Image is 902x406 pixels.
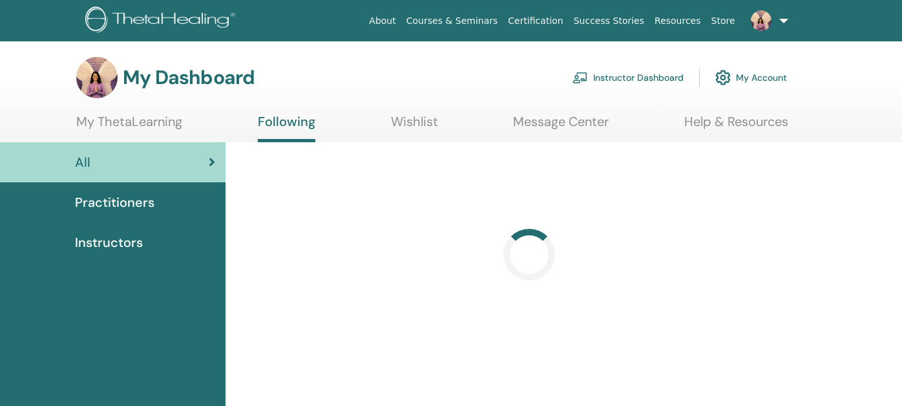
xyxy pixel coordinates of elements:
[706,9,740,33] a: Store
[258,114,315,142] a: Following
[513,114,609,139] a: Message Center
[75,153,90,172] span: All
[75,233,143,252] span: Instructors
[76,114,182,139] a: My ThetaLearning
[649,9,706,33] a: Resources
[572,72,588,83] img: chalkboard-teacher.svg
[85,6,240,36] img: logo.png
[572,63,684,92] a: Instructor Dashboard
[751,10,771,31] img: default.jpg
[684,114,788,139] a: Help & Resources
[76,57,118,98] img: default.jpg
[123,66,255,89] h3: My Dashboard
[401,9,503,33] a: Courses & Seminars
[715,67,731,89] img: cog.svg
[715,63,787,92] a: My Account
[503,9,568,33] a: Certification
[569,9,649,33] a: Success Stories
[364,9,401,33] a: About
[75,193,154,212] span: Practitioners
[391,114,438,139] a: Wishlist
